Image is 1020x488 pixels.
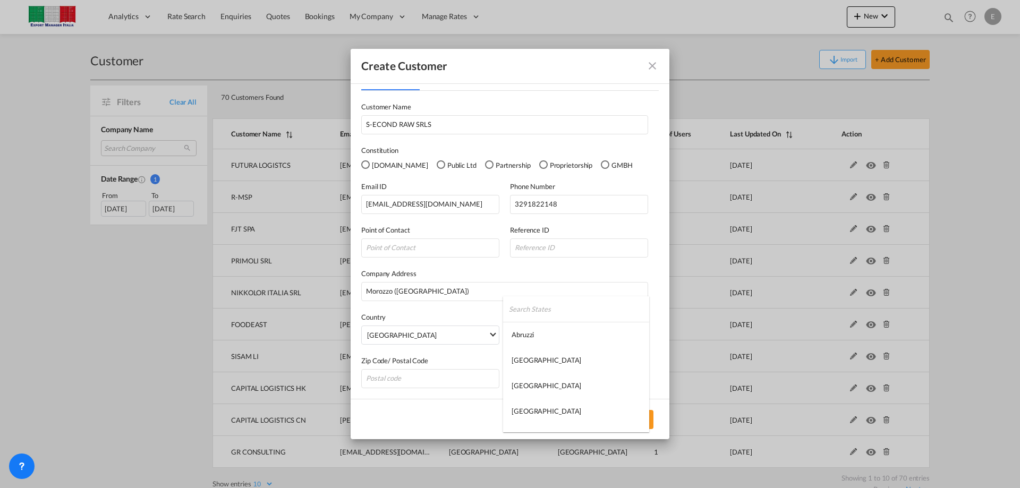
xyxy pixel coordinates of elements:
[509,296,649,322] input: Search States
[512,406,581,416] div: [GEOGRAPHIC_DATA]
[512,381,581,390] div: [GEOGRAPHIC_DATA]
[512,432,581,441] div: [GEOGRAPHIC_DATA]
[512,330,534,339] div: Abruzzi
[512,355,581,365] div: [GEOGRAPHIC_DATA]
